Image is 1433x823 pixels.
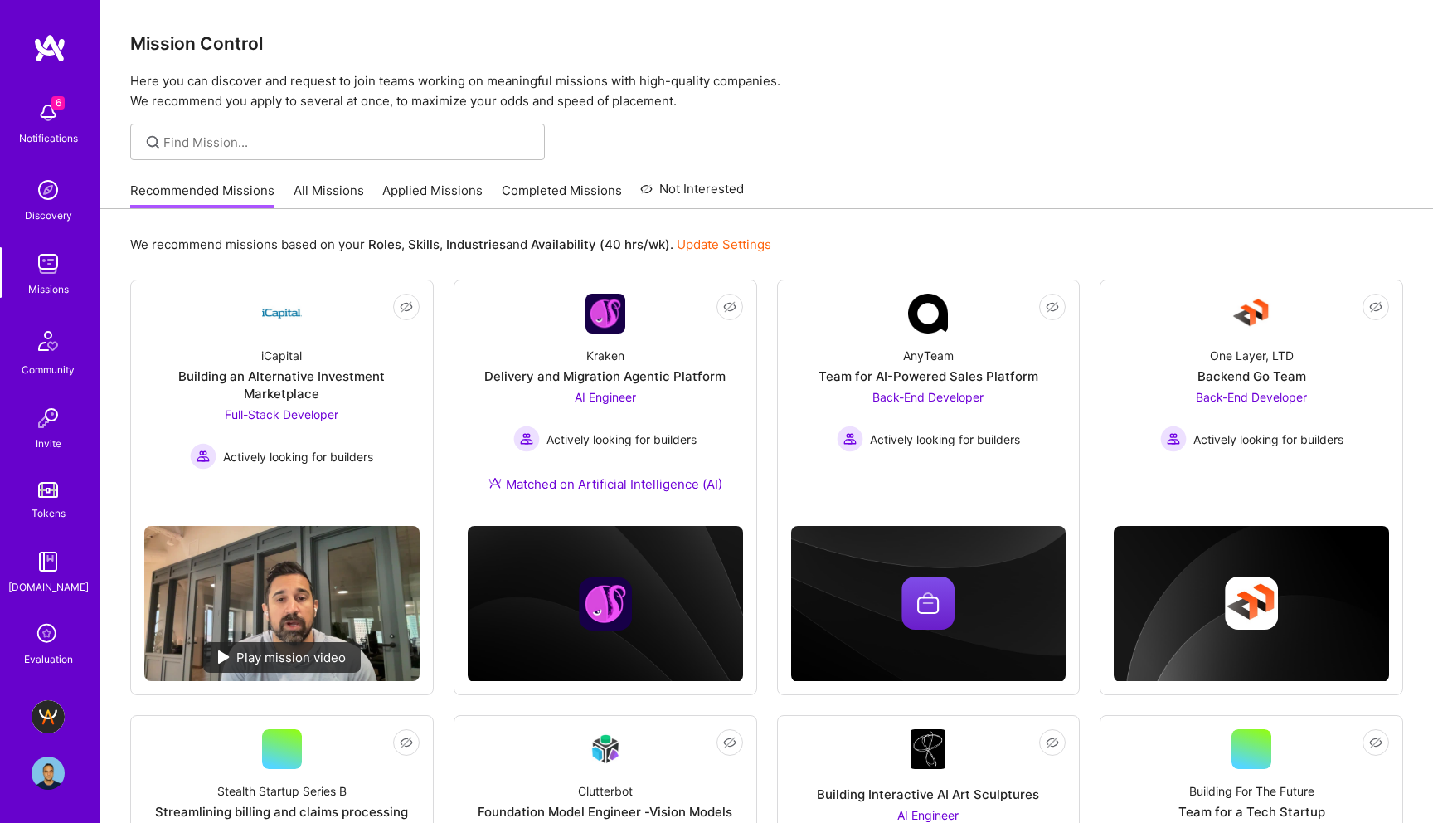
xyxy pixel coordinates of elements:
[1189,782,1314,800] div: Building For The Future
[203,642,361,673] div: Play mission video
[585,729,625,768] img: Company Logo
[903,347,954,364] div: AnyTeam
[872,390,984,404] span: Back-End Developer
[27,757,69,790] a: User Avatar
[22,361,75,378] div: Community
[8,578,89,596] div: [DOMAIN_NAME]
[218,650,230,664] img: play
[870,431,1020,448] span: Actively looking for builders
[144,526,420,681] img: No Mission
[546,431,697,448] span: Actively looking for builders
[32,700,65,733] img: A.Team - Grow A.Team's Community & Demand
[502,182,622,209] a: Completed Missions
[468,294,743,513] a: Company LogoKrakenDelivery and Migration Agentic PlatformAI Engineer Actively looking for builder...
[484,368,726,385] div: Delivery and Migration Agentic Platform
[1197,368,1306,385] div: Backend Go Team
[144,368,420,402] div: Building an Alternative Investment Marketplace
[32,402,65,435] img: Invite
[144,294,420,513] a: Company LogoiCapitalBuilding an Alternative Investment MarketplaceFull-Stack Developer Actively l...
[819,368,1038,385] div: Team for AI-Powered Sales Platform
[400,736,413,749] i: icon EyeClosed
[488,475,722,493] div: Matched on Artificial Intelligence (AI)
[130,71,1403,111] p: Here you can discover and request to join teams working on meaningful missions with high-quality ...
[261,347,302,364] div: iCapital
[640,179,744,209] a: Not Interested
[446,236,506,252] b: Industries
[143,133,163,152] i: icon SearchGrey
[817,786,1039,803] div: Building Interactive AI Art Sculptures
[575,390,636,404] span: AI Engineer
[400,300,413,314] i: icon EyeClosed
[19,129,78,147] div: Notifications
[1196,390,1307,404] span: Back-End Developer
[36,435,61,452] div: Invite
[25,207,72,224] div: Discovery
[586,347,624,364] div: Kraken
[130,182,274,209] a: Recommended Missions
[791,294,1066,480] a: Company LogoAnyTeamTeam for AI-Powered Sales PlatformBack-End Developer Actively looking for buil...
[38,482,58,498] img: tokens
[382,182,483,209] a: Applied Missions
[468,526,743,682] img: cover
[163,134,532,151] input: Find Mission...
[408,236,440,252] b: Skills
[488,476,502,489] img: Ateam Purple Icon
[32,247,65,280] img: teamwork
[723,736,736,749] i: icon EyeClosed
[723,300,736,314] i: icon EyeClosed
[24,650,73,668] div: Evaluation
[130,236,771,253] p: We recommend missions based on your , , and .
[32,619,64,650] i: icon SelectionTeam
[513,426,540,452] img: Actively looking for builders
[585,294,625,334] img: Company Logo
[32,96,65,129] img: bell
[28,280,69,298] div: Missions
[1178,803,1325,821] div: Team for a Tech Startup
[223,448,373,465] span: Actively looking for builders
[579,577,632,631] img: Company logo
[217,782,347,800] div: Stealth Startup Series B
[911,729,945,769] img: Company Logo
[1114,294,1389,480] a: Company LogoOne Layer, LTDBackend Go TeamBack-End Developer Actively looking for buildersActively...
[1210,347,1294,364] div: One Layer, LTD
[1160,426,1187,452] img: Actively looking for builders
[791,526,1066,682] img: cover
[1046,736,1059,749] i: icon EyeClosed
[908,294,948,334] img: Company Logo
[897,808,959,822] span: AI Engineer
[368,236,401,252] b: Roles
[677,236,771,252] a: Update Settings
[578,782,633,800] div: Clutterbot
[27,700,69,733] a: A.Team - Grow A.Team's Community & Demand
[1231,294,1271,334] img: Company Logo
[1193,431,1343,448] span: Actively looking for builders
[33,33,66,63] img: logo
[32,545,65,578] img: guide book
[225,407,338,421] span: Full-Stack Developer
[51,96,65,110] span: 6
[28,321,68,361] img: Community
[1369,300,1382,314] i: icon EyeClosed
[32,504,66,522] div: Tokens
[531,236,670,252] b: Availability (40 hrs/wk)
[1046,300,1059,314] i: icon EyeClosed
[901,577,955,630] img: Company logo
[130,33,1403,54] h3: Mission Control
[837,426,863,452] img: Actively looking for builders
[262,294,302,334] img: Company Logo
[1114,526,1389,682] img: cover
[190,443,216,470] img: Actively looking for builders
[32,757,65,790] img: User Avatar
[32,173,65,207] img: discovery
[1369,736,1382,749] i: icon EyeClosed
[294,182,364,209] a: All Missions
[1225,577,1278,630] img: Company logo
